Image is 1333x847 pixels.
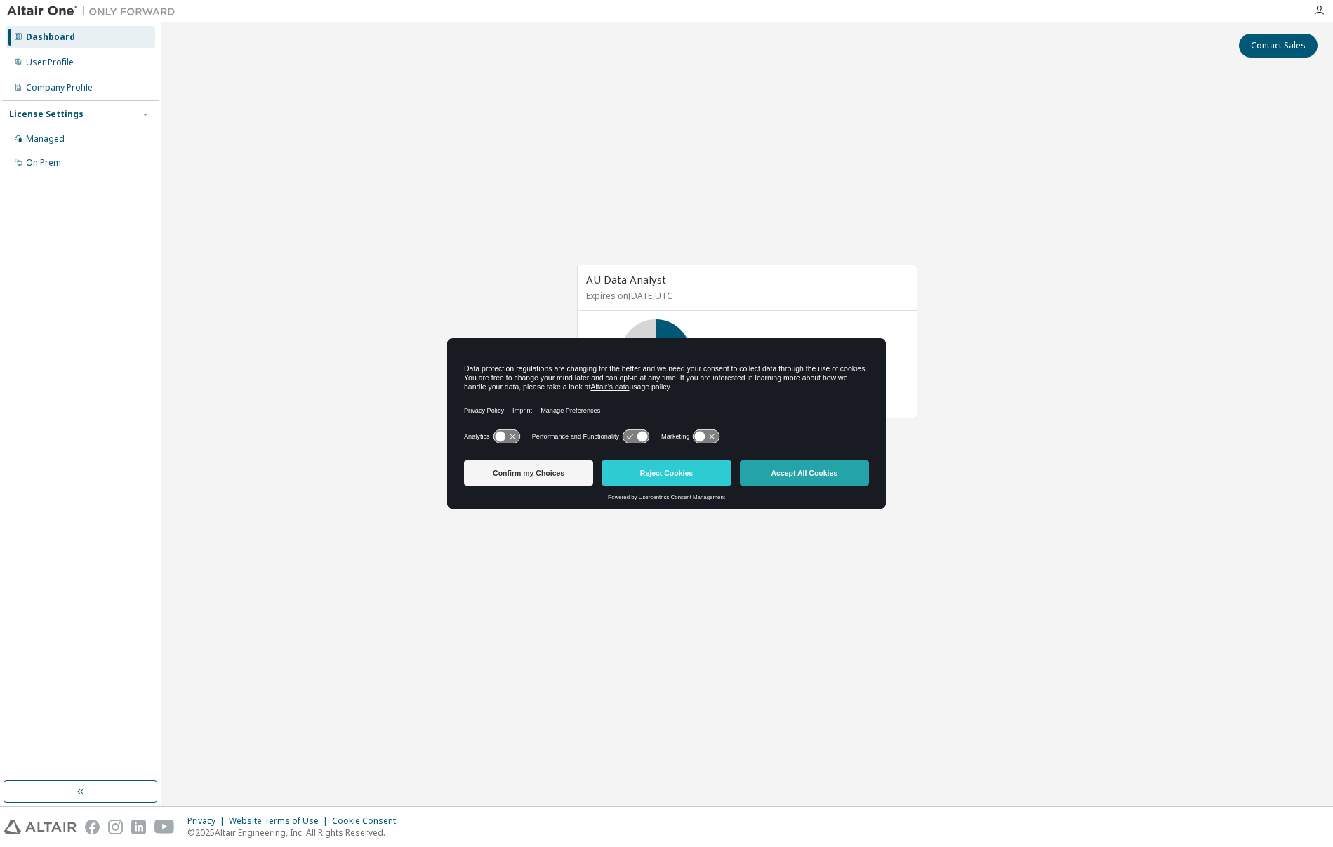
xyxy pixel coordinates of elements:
[131,820,146,834] img: linkedin.svg
[586,272,666,286] span: AU Data Analyst
[26,82,93,93] div: Company Profile
[4,820,77,834] img: altair_logo.svg
[332,815,404,827] div: Cookie Consent
[1239,34,1318,58] button: Contact Sales
[154,820,175,834] img: youtube.svg
[792,337,857,361] p: 42 of 85
[26,133,65,145] div: Managed
[85,820,100,834] img: facebook.svg
[26,32,75,43] div: Dashboard
[26,57,74,68] div: User Profile
[229,815,332,827] div: Website Terms of Use
[187,815,229,827] div: Privacy
[9,109,84,120] div: License Settings
[26,157,61,168] div: On Prem
[586,290,905,302] p: Expires on [DATE] UTC
[108,820,123,834] img: instagram.svg
[187,827,404,839] p: © 2025 Altair Engineering, Inc. All Rights Reserved.
[7,4,183,18] img: Altair One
